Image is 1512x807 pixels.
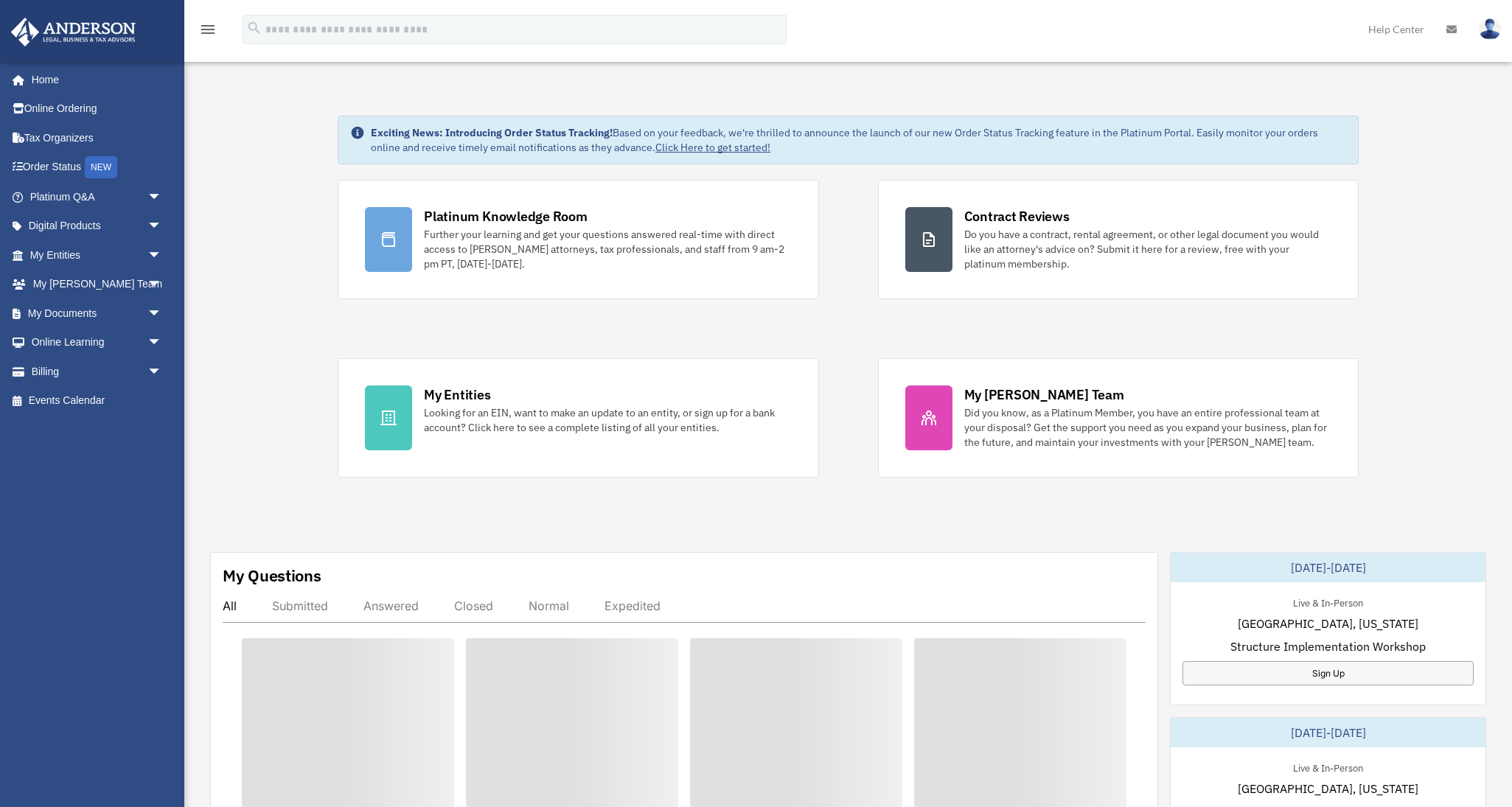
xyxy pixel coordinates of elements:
span: arrow_drop_down [147,240,177,270]
i: search [246,20,262,36]
a: Home [10,65,177,94]
span: arrow_drop_down [147,212,177,242]
a: My [PERSON_NAME] Team Did you know, as a Platinum Member, you have an entire professional team at... [878,358,1359,478]
a: Online Learningarrow_drop_down [10,328,184,357]
div: Normal [529,598,569,613]
div: Live & In-Person [1281,594,1375,609]
span: arrow_drop_down [147,357,177,387]
span: arrow_drop_down [147,270,177,300]
a: Platinum Q&Aarrow_drop_down [10,182,184,212]
span: Structure Implementation Workshop [1230,637,1426,655]
a: My [PERSON_NAME] Teamarrow_drop_down [10,270,184,299]
a: Digital Productsarrow_drop_down [10,212,184,241]
a: Events Calendar [10,386,184,416]
div: Live & In-Person [1281,759,1375,775]
span: arrow_drop_down [147,298,177,329]
img: Anderson Advisors Platinum Portal [7,18,140,46]
div: Did you know, as a Platinum Member, you have an entire professional team at your disposal? Get th... [964,405,1331,450]
a: Online Ordering [10,94,184,124]
span: [GEOGRAPHIC_DATA], [US_STATE] [1238,615,1418,632]
div: Based on your feedback, we're thrilled to announce the launch of our new Order Status Tracking fe... [371,125,1346,155]
a: Tax Organizers [10,123,184,153]
a: menu [199,26,217,38]
a: My Entitiesarrow_drop_down [10,240,184,270]
img: User Pic [1479,18,1501,40]
div: NEW [85,156,117,178]
div: My [PERSON_NAME] Team [964,385,1124,404]
a: Platinum Knowledge Room Further your learning and get your questions answered real-time with dire... [338,180,818,299]
span: arrow_drop_down [147,182,177,212]
div: Do you have a contract, rental agreement, or other legal document you would like an attorney's ad... [964,227,1331,271]
a: Contract Reviews Do you have a contract, rental agreement, or other legal document you would like... [878,180,1359,299]
div: [DATE]-[DATE] [1171,553,1485,582]
strong: Exciting News: Introducing Order Status Tracking! [371,126,613,139]
i: menu [199,21,217,38]
div: Closed [454,598,493,613]
div: All [223,598,237,613]
div: Contract Reviews [964,207,1070,226]
span: arrow_drop_down [147,328,177,358]
div: Platinum Knowledge Room [424,207,588,226]
a: Sign Up [1182,661,1474,685]
a: Order StatusNEW [10,153,184,183]
a: My Documentsarrow_drop_down [10,298,184,328]
div: Looking for an EIN, want to make an update to an entity, or sign up for a bank account? Click her... [424,405,791,435]
span: [GEOGRAPHIC_DATA], [US_STATE] [1238,780,1418,797]
div: Expedited [605,598,661,613]
div: Further your learning and get your questions answered real-time with direct access to [PERSON_NAM... [424,227,791,271]
div: Answered [363,598,419,613]
a: Billingarrow_drop_down [10,357,184,386]
a: Click Here to get started! [655,141,770,154]
div: My Entities [424,385,490,404]
div: Submitted [272,598,328,613]
a: My Entities Looking for an EIN, want to make an update to an entity, or sign up for a bank accoun... [338,358,818,478]
div: [DATE]-[DATE] [1171,718,1485,747]
div: My Questions [223,565,321,587]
